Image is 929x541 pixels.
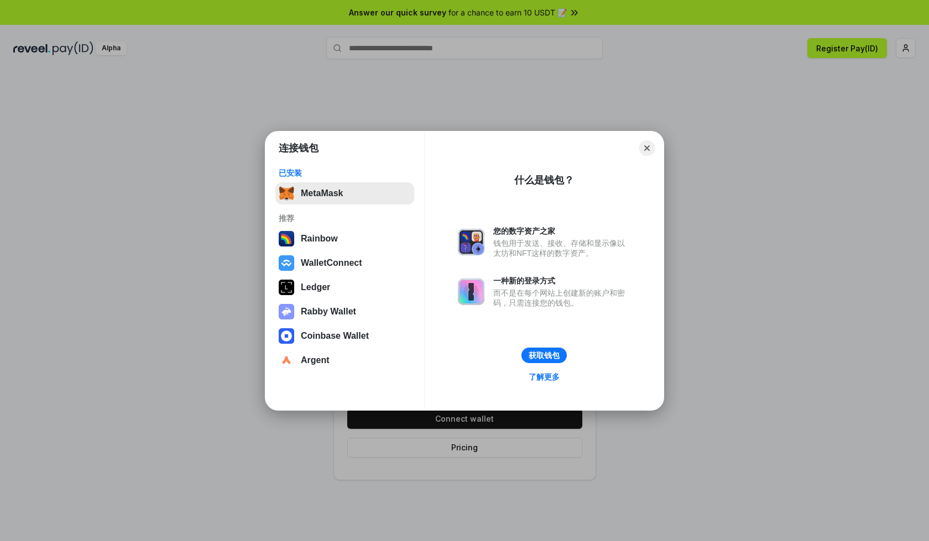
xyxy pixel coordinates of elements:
[529,372,560,382] div: 了解更多
[279,186,294,201] img: svg+xml,%3Csvg%20fill%3D%22none%22%20height%3D%2233%22%20viewBox%3D%220%200%2035%2033%22%20width%...
[301,282,330,292] div: Ledger
[275,252,414,274] button: WalletConnect
[493,238,630,258] div: 钱包用于发送、接收、存储和显示像以太坊和NFT这样的数字资产。
[522,370,566,384] a: 了解更多
[279,255,294,271] img: svg+xml,%3Csvg%20width%3D%2228%22%20height%3D%2228%22%20viewBox%3D%220%200%2028%2028%22%20fill%3D...
[275,301,414,323] button: Rabby Wallet
[275,228,414,250] button: Rainbow
[301,307,356,317] div: Rabby Wallet
[493,288,630,308] div: 而不是在每个网站上创建新的账户和密码，只需连接您的钱包。
[493,226,630,236] div: 您的数字资产之家
[275,325,414,347] button: Coinbase Wallet
[279,328,294,344] img: svg+xml,%3Csvg%20width%3D%2228%22%20height%3D%2228%22%20viewBox%3D%220%200%2028%2028%22%20fill%3D...
[529,350,560,360] div: 获取钱包
[275,349,414,371] button: Argent
[639,140,655,156] button: Close
[279,304,294,319] img: svg+xml,%3Csvg%20xmlns%3D%22http%3A%2F%2Fwww.w3.org%2F2000%2Fsvg%22%20fill%3D%22none%22%20viewBox...
[458,279,484,305] img: svg+xml,%3Csvg%20xmlns%3D%22http%3A%2F%2Fwww.w3.org%2F2000%2Fsvg%22%20fill%3D%22none%22%20viewBox...
[275,182,414,204] button: MetaMask
[301,234,338,244] div: Rainbow
[279,141,319,155] h1: 连接钱包
[301,258,362,268] div: WalletConnect
[493,276,630,286] div: 一种新的登录方式
[514,174,574,187] div: 什么是钱包？
[279,168,411,178] div: 已安装
[279,280,294,295] img: svg+xml,%3Csvg%20xmlns%3D%22http%3A%2F%2Fwww.w3.org%2F2000%2Fsvg%22%20width%3D%2228%22%20height%3...
[275,276,414,298] button: Ledger
[301,188,343,198] div: MetaMask
[279,213,411,223] div: 推荐
[521,348,567,363] button: 获取钱包
[301,331,369,341] div: Coinbase Wallet
[458,229,484,255] img: svg+xml,%3Csvg%20xmlns%3D%22http%3A%2F%2Fwww.w3.org%2F2000%2Fsvg%22%20fill%3D%22none%22%20viewBox...
[301,355,330,365] div: Argent
[279,231,294,246] img: svg+xml,%3Csvg%20width%3D%22120%22%20height%3D%22120%22%20viewBox%3D%220%200%20120%20120%22%20fil...
[279,353,294,368] img: svg+xml,%3Csvg%20width%3D%2228%22%20height%3D%2228%22%20viewBox%3D%220%200%2028%2028%22%20fill%3D...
